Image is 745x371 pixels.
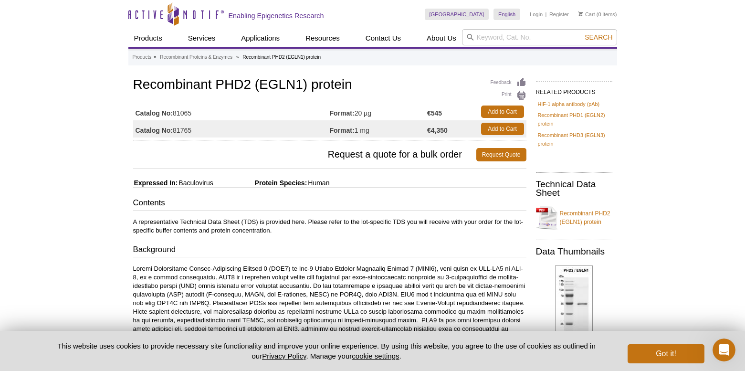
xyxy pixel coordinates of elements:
[536,247,612,256] h2: Data Thumbnails
[538,111,610,128] a: Recombinant PHD1 (EGLN2) protein
[136,109,173,117] strong: Catalog No:
[133,218,526,235] p: A representative Technical Data Sheet (TDS) is provided here. Please refer to the lot-specific TD...
[536,180,612,197] h2: Technical Data Sheet
[215,179,307,187] span: Protein Species:
[578,11,583,16] img: Your Cart
[178,179,213,187] span: Baculovirus
[307,179,329,187] span: Human
[491,90,526,101] a: Print
[538,131,610,148] a: Recombinant PHD3 (EGLN3) protein
[530,11,543,18] a: Login
[585,33,612,41] span: Search
[713,339,735,361] iframe: Intercom live chat
[133,179,178,187] span: Expressed In:
[235,29,285,47] a: Applications
[330,120,428,138] td: 1 mg
[133,244,526,257] h3: Background
[538,100,600,108] a: HIF-1 alpha antibody (pAb)
[578,9,617,20] li: (0 items)
[133,265,526,342] p: Loremi Dolorsitame Consec-Adipiscing Elitsed 0 (DOE7) te Inc-9 Utlabo Etdolor Magnaaliq Enimad 7 ...
[582,33,615,42] button: Search
[133,120,330,138] td: 81765
[330,109,355,117] strong: Format:
[476,148,526,161] a: Request Quote
[549,11,569,18] a: Register
[300,29,346,47] a: Resources
[330,103,428,120] td: 20 µg
[491,77,526,88] a: Feedback
[493,9,520,20] a: English
[462,29,617,45] input: Keyword, Cat. No.
[360,29,407,47] a: Contact Us
[481,106,524,118] a: Add to Cart
[41,341,612,361] p: This website uses cookies to provide necessary site functionality and improve your online experie...
[425,9,489,20] a: [GEOGRAPHIC_DATA]
[555,265,593,340] img: Recombinant PHD2 / EGLN1 protein gel
[133,53,151,62] a: Products
[133,197,526,211] h3: Contents
[628,344,704,363] button: Got it!
[481,123,524,135] a: Add to Cart
[330,126,355,135] strong: Format:
[242,54,321,60] li: Recombinant PHD2 (EGLN1) protein
[536,203,612,232] a: Recombinant PHD2 (EGLN1) protein
[160,53,232,62] a: Recombinant Proteins & Enzymes
[136,126,173,135] strong: Catalog No:
[154,54,157,60] li: »
[182,29,221,47] a: Services
[546,9,547,20] li: |
[427,109,442,117] strong: €545
[236,54,239,60] li: »
[536,81,612,98] h2: RELATED PRODUCTS
[421,29,462,47] a: About Us
[133,77,526,94] h1: Recombinant PHD2 (EGLN1) protein
[262,352,306,360] a: Privacy Policy
[352,352,399,360] button: cookie settings
[427,126,448,135] strong: €4,350
[128,29,168,47] a: Products
[229,11,324,20] h2: Enabling Epigenetics Research
[133,148,476,161] span: Request a quote for a bulk order
[578,11,595,18] a: Cart
[133,103,330,120] td: 81065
